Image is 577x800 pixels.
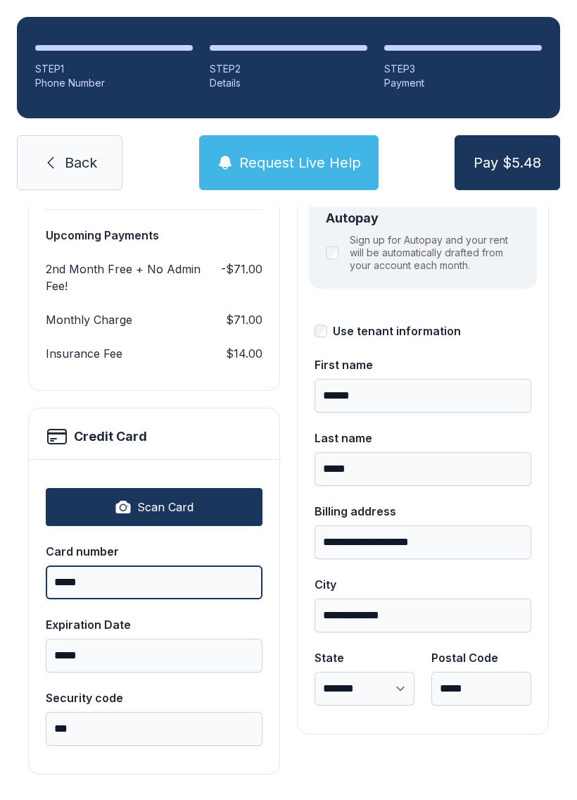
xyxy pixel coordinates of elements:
[315,503,531,520] div: Billing address
[210,76,367,90] div: Details
[315,430,531,446] div: Last name
[46,543,262,560] div: Card number
[226,345,262,362] dd: $14.00
[326,208,520,228] div: Autopay
[431,672,531,706] input: Postal Code
[315,672,414,706] select: State
[315,379,531,413] input: First name
[239,153,361,173] span: Request Live Help
[315,599,531,632] input: City
[46,712,262,746] input: Security code
[350,234,520,272] label: Sign up for Autopay and your rent will be automatically drafted from your account each month.
[46,261,215,294] dt: 2nd Month Free + No Admin Fee!
[226,311,262,328] dd: $71.00
[431,649,531,666] div: Postal Code
[315,649,414,666] div: State
[46,565,262,599] input: Card number
[46,345,122,362] dt: Insurance Fee
[384,62,542,76] div: STEP 3
[65,153,97,173] span: Back
[46,311,132,328] dt: Monthly Charge
[46,639,262,673] input: Expiration Date
[333,323,461,339] div: Use tenant information
[46,689,262,706] div: Security code
[221,261,262,294] dd: -$71.00
[315,452,531,486] input: Last name
[315,356,531,373] div: First name
[35,76,193,90] div: Phone Number
[46,616,262,633] div: Expiration Date
[474,153,541,173] span: Pay $5.48
[315,525,531,559] input: Billing address
[210,62,367,76] div: STEP 2
[315,576,531,593] div: City
[46,227,262,244] h3: Upcoming Payments
[384,76,542,90] div: Payment
[137,499,194,515] span: Scan Card
[74,427,147,446] h2: Credit Card
[35,62,193,76] div: STEP 1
